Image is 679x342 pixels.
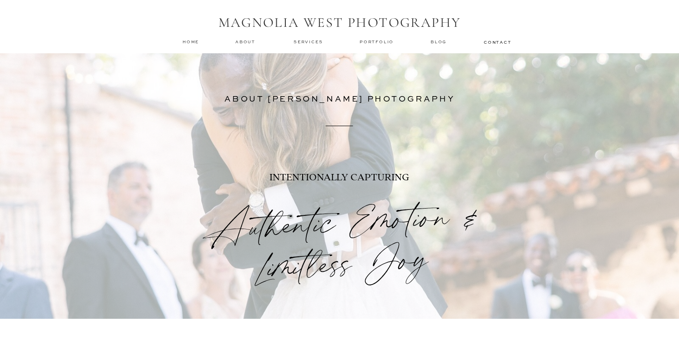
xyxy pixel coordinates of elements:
[294,39,324,45] a: services
[235,39,258,45] a: about
[211,170,468,206] p: INTENTIONALLY CAPTURING
[151,193,528,260] h2: Authentic Emotion & Limitless Joy
[431,39,449,45] a: Blog
[212,15,467,32] h1: MAGNOLIA WEST PHOTOGRAPHY
[207,92,472,100] h3: ABOUT [PERSON_NAME] PHOTOGRAPHY
[182,39,200,45] a: home
[360,39,395,45] a: Portfolio
[484,39,510,45] a: contact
